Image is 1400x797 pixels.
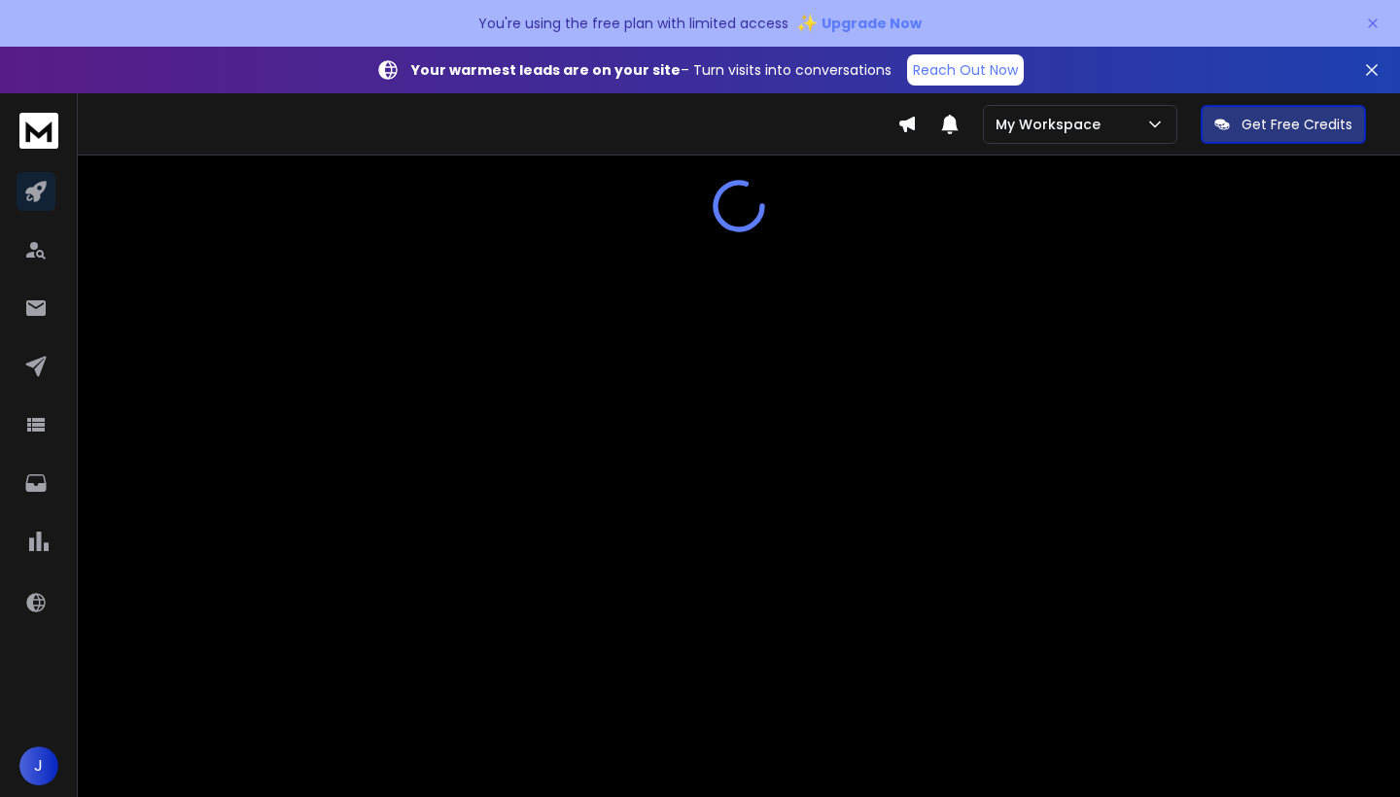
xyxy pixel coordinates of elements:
[19,746,58,785] button: J
[411,60,892,80] p: – Turn visits into conversations
[796,10,818,37] span: ✨
[1201,105,1366,144] button: Get Free Credits
[822,14,922,33] span: Upgrade Now
[478,14,788,33] p: You're using the free plan with limited access
[913,60,1018,80] p: Reach Out Now
[411,60,681,80] strong: Your warmest leads are on your site
[996,115,1108,134] p: My Workspace
[796,4,922,43] button: ✨Upgrade Now
[1242,115,1352,134] p: Get Free Credits
[19,113,58,149] img: logo
[907,54,1024,86] a: Reach Out Now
